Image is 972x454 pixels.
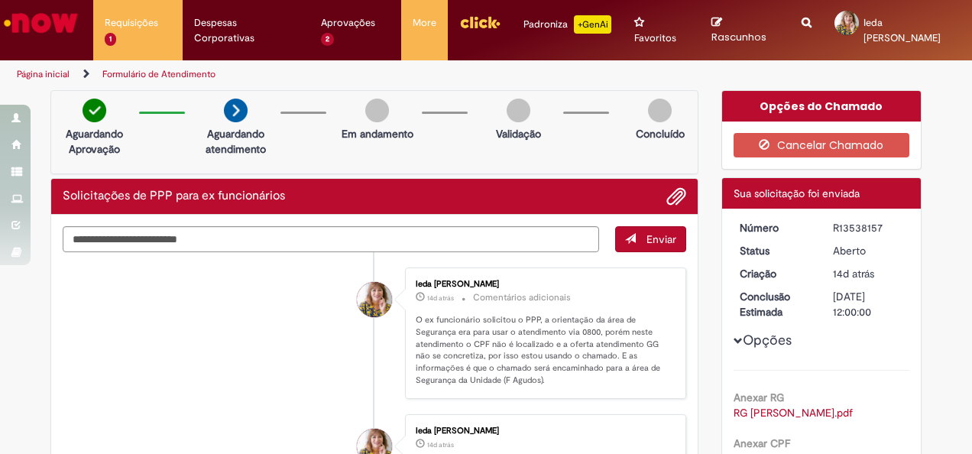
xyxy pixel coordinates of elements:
time: 16/09/2025 08:56:52 [833,267,874,281]
p: Aguardando Aprovação [57,126,131,157]
a: Página inicial [17,68,70,80]
dt: Conclusão Estimada [728,289,822,319]
div: Aberto [833,243,904,258]
div: Ieda [PERSON_NAME] [416,426,670,436]
img: ServiceNow [2,8,80,38]
span: Aprovações [321,15,375,31]
div: [DATE] 12:00:00 [833,289,904,319]
img: check-circle-green.png [83,99,106,122]
span: Favoritos [634,31,676,46]
time: 16/09/2025 08:47:38 [427,440,454,449]
img: arrow-next.png [224,99,248,122]
span: 1 [105,33,116,46]
span: 14d atrás [833,267,874,281]
div: R13538157 [833,220,904,235]
p: +GenAi [574,15,611,34]
span: Ieda [PERSON_NAME] [863,16,941,44]
p: Aguardando atendimento [199,126,273,157]
span: Rascunhos [711,30,766,44]
p: Em andamento [342,126,413,141]
span: More [413,15,436,31]
time: 16/09/2025 09:00:09 [427,293,454,303]
span: 14d atrás [427,440,454,449]
img: img-circle-grey.png [365,99,389,122]
img: click_logo_yellow_360x200.png [459,11,501,34]
span: Enviar [646,232,676,246]
p: Concluído [636,126,685,141]
span: Despesas Corporativas [194,15,299,46]
span: 2 [321,33,334,46]
img: img-circle-grey.png [507,99,530,122]
a: Rascunhos [711,16,779,44]
button: Enviar [615,226,686,252]
small: Comentários adicionais [473,291,571,304]
button: Cancelar Chamado [734,133,910,157]
b: Anexar RG [734,391,784,404]
span: Sua solicitação foi enviada [734,186,860,200]
span: Requisições [105,15,158,31]
h2: Solicitações de PPP para ex funcionários Histórico de tíquete [63,190,285,203]
p: Validação [496,126,541,141]
textarea: Digite sua mensagem aqui... [63,226,599,251]
img: img-circle-grey.png [648,99,672,122]
a: Formulário de Atendimento [102,68,215,80]
div: Opções do Chamado [722,91,922,122]
dt: Número [728,220,822,235]
div: Ieda [PERSON_NAME] [416,280,670,289]
span: 14d atrás [427,293,454,303]
div: Ieda Cristina Soares Pauletti Paschoal [357,282,392,317]
dt: Criação [728,266,822,281]
div: 16/09/2025 08:56:52 [833,266,904,281]
dt: Status [728,243,822,258]
b: Anexar CPF [734,436,790,450]
p: O ex funcionário solicitou o PPP, a orientação da área de Segurança era para usar o atendimento v... [416,314,670,386]
div: Padroniza [523,15,611,34]
button: Adicionar anexos [666,186,686,206]
ul: Trilhas de página [11,60,637,89]
a: Download de RG Jose Marcos Miguel Alves.pdf [734,406,853,420]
